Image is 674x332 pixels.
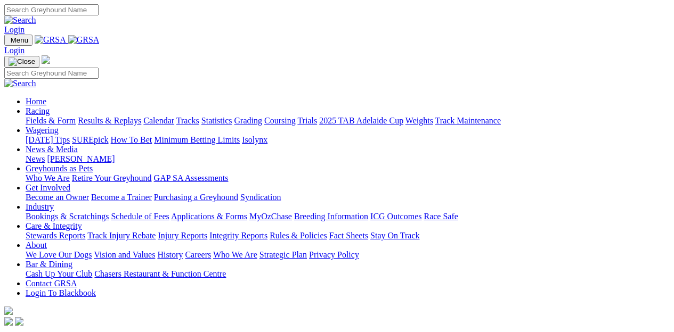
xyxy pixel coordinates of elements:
[35,35,66,45] img: GRSA
[4,46,25,55] a: Login
[4,35,33,46] button: Toggle navigation
[249,212,292,221] a: MyOzChase
[11,36,28,44] span: Menu
[4,317,13,326] img: facebook.svg
[154,135,240,144] a: Minimum Betting Limits
[111,135,152,144] a: How To Bet
[42,55,50,64] img: logo-grsa-white.png
[294,212,368,221] a: Breeding Information
[78,116,141,125] a: Results & Replays
[26,288,96,297] a: Login To Blackbook
[171,212,247,221] a: Applications & Forms
[319,116,403,125] a: 2025 TAB Adelaide Cup
[309,250,359,259] a: Privacy Policy
[26,106,50,115] a: Racing
[26,116,76,125] a: Fields & Form
[26,97,46,106] a: Home
[26,193,89,202] a: Become an Owner
[26,212,109,221] a: Bookings & Scratchings
[157,250,183,259] a: History
[4,306,13,315] img: logo-grsa-white.png
[111,212,169,221] a: Schedule of Fees
[26,250,670,260] div: About
[26,173,70,182] a: Who We Are
[4,15,36,25] img: Search
[26,126,59,135] a: Wagering
[26,145,78,154] a: News & Media
[47,154,115,163] a: [PERSON_NAME]
[26,212,670,221] div: Industry
[264,116,296,125] a: Coursing
[329,231,368,240] a: Fact Sheets
[26,269,92,278] a: Cash Up Your Club
[26,135,670,145] div: Wagering
[154,173,229,182] a: GAP SA Assessments
[158,231,207,240] a: Injury Reports
[4,4,99,15] input: Search
[4,56,39,68] button: Toggle navigation
[9,57,35,66] img: Close
[201,116,232,125] a: Statistics
[26,279,77,288] a: Contact GRSA
[4,79,36,88] img: Search
[405,116,433,125] a: Weights
[26,183,70,192] a: Get Involved
[26,164,93,173] a: Greyhounds as Pets
[154,193,238,202] a: Purchasing a Greyhound
[91,193,152,202] a: Become a Trainer
[94,250,155,259] a: Vision and Values
[26,260,72,269] a: Bar & Dining
[242,135,267,144] a: Isolynx
[213,250,257,259] a: Who We Are
[297,116,317,125] a: Trials
[26,193,670,202] div: Get Involved
[424,212,458,221] a: Race Safe
[94,269,226,278] a: Chasers Restaurant & Function Centre
[143,116,174,125] a: Calendar
[370,231,419,240] a: Stay On Track
[15,317,23,326] img: twitter.svg
[4,68,99,79] input: Search
[4,25,25,34] a: Login
[26,116,670,126] div: Racing
[209,231,267,240] a: Integrity Reports
[370,212,421,221] a: ICG Outcomes
[176,116,199,125] a: Tracks
[26,240,47,250] a: About
[26,154,45,163] a: News
[185,250,211,259] a: Careers
[26,269,670,279] div: Bar & Dining
[234,116,262,125] a: Grading
[26,154,670,164] div: News & Media
[26,173,670,183] div: Greyhounds as Pets
[270,231,327,240] a: Rules & Policies
[435,116,501,125] a: Track Maintenance
[26,250,92,259] a: We Love Our Dogs
[68,35,100,45] img: GRSA
[26,231,670,240] div: Care & Integrity
[26,231,85,240] a: Stewards Reports
[259,250,307,259] a: Strategic Plan
[26,221,82,230] a: Care & Integrity
[87,231,156,240] a: Track Injury Rebate
[240,193,281,202] a: Syndication
[26,202,54,211] a: Industry
[72,173,152,182] a: Retire Your Greyhound
[72,135,108,144] a: SUREpick
[26,135,70,144] a: [DATE] Tips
